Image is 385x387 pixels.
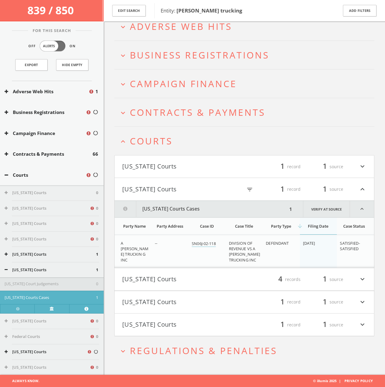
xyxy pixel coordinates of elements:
div: Party Type [266,223,296,229]
button: [US_STATE] Courts [5,251,96,257]
span: For This Search [28,28,76,34]
a: SN06J-02-118 [192,241,216,247]
button: [US_STATE] Courts [122,320,244,330]
div: grid [115,235,374,268]
span: SATISFIED-SATISFIED [340,240,360,251]
button: Business Registrations [5,109,86,116]
span: 1 [278,296,287,307]
span: 1 [96,251,98,257]
button: Contracts & Payments [5,151,93,158]
div: record [264,162,301,172]
span: Business Registrations [130,49,269,61]
button: [US_STATE] Courts [5,205,90,211]
button: expand_moreBusiness Registrations [119,50,374,60]
i: expand_more [119,109,127,117]
div: Party Name [121,223,148,229]
button: [US_STATE] Courts [122,162,244,172]
div: record [264,320,301,330]
span: 839 / 850 [27,3,76,17]
span: 1 [320,184,330,194]
span: Regulations & Penalties [130,344,277,357]
i: expand_more [119,51,127,60]
a: Privacy Policy [344,378,373,383]
button: [US_STATE] Courts [5,349,87,355]
button: [US_STATE] Courts [122,274,244,285]
button: [US_STATE] Courts [5,236,90,242]
span: Off [28,44,36,49]
span: 1 [320,319,330,330]
div: Filing Date [303,223,333,229]
span: 0 [96,236,98,242]
div: Case ID [192,223,222,229]
i: expand_more [358,274,366,285]
span: 0 [96,318,98,324]
div: record [264,184,301,194]
span: 1 [96,267,98,273]
span: 0 [96,364,98,371]
button: [US_STATE] Court Judgements [5,281,96,287]
span: Adverse Web Hits [130,20,232,33]
button: Hide Empty [56,59,88,71]
span: 1 [278,184,287,194]
span: On [70,44,76,49]
button: Campaign Finance [5,130,86,137]
span: A [PERSON_NAME] TRUCKIN G INC [121,240,148,263]
span: 0 [96,334,98,340]
div: source [307,162,343,172]
span: 1 [278,161,287,172]
span: © illumis 2025 [313,375,380,387]
button: [US_STATE] Courts [122,184,242,194]
i: expand_more [358,162,366,172]
span: 1 [320,274,330,285]
button: Federal Courts [5,334,90,340]
button: [US_STATE] Courts [5,318,90,324]
button: [US_STATE] Courts [5,364,90,371]
button: [US_STATE] Courts [5,267,96,273]
button: expand_lessCourts [119,136,374,146]
div: Case Title [229,223,259,229]
i: arrow_downward [297,223,303,229]
button: expand_moreAdverse Web Hits [119,21,374,31]
div: Case Status [340,223,368,229]
span: Campaign Finance [130,77,237,90]
span: | [337,378,343,383]
span: [DATE] [303,240,315,246]
a: Verify at source [303,201,350,217]
button: expand_moreContracts & Payments [119,107,374,117]
div: record [264,297,301,307]
a: Verify at source [34,304,69,313]
button: [US_STATE] Courts Cases [5,295,96,301]
i: expand_more [119,23,127,31]
button: Add Filters [343,5,376,17]
div: source [307,297,343,307]
i: expand_more [119,80,127,88]
span: 4 [276,274,285,285]
span: Contracts & Payments [130,106,265,119]
div: source [307,184,343,194]
i: expand_more [358,297,366,307]
span: 1 [96,295,98,301]
i: expand_more [358,320,366,330]
span: Courts [130,135,173,147]
button: Edit Search [112,5,146,17]
span: 1 [320,161,330,172]
i: expand_less [350,201,374,217]
button: [US_STATE] Courts Cases [115,201,287,217]
span: DIVISION OF REVENUE VS A [PERSON_NAME] TRUCKING INC [229,240,260,263]
i: filter_list [246,186,253,193]
span: DEFENDANT [266,240,289,246]
button: [US_STATE] Courts [5,190,96,196]
div: source [307,274,343,285]
i: expand_more [119,347,127,355]
span: 0 [96,221,98,227]
span: Always Know. [5,375,39,387]
span: 1 [320,296,330,307]
b: [PERSON_NAME] trucking [176,7,242,14]
span: 1 [278,319,287,330]
button: [US_STATE] Courts [5,221,90,227]
button: Adverse Web Hits [5,88,88,95]
i: expand_less [119,137,127,146]
span: 0 [96,205,98,211]
span: 0 [96,190,98,196]
span: Entity: [161,7,242,14]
